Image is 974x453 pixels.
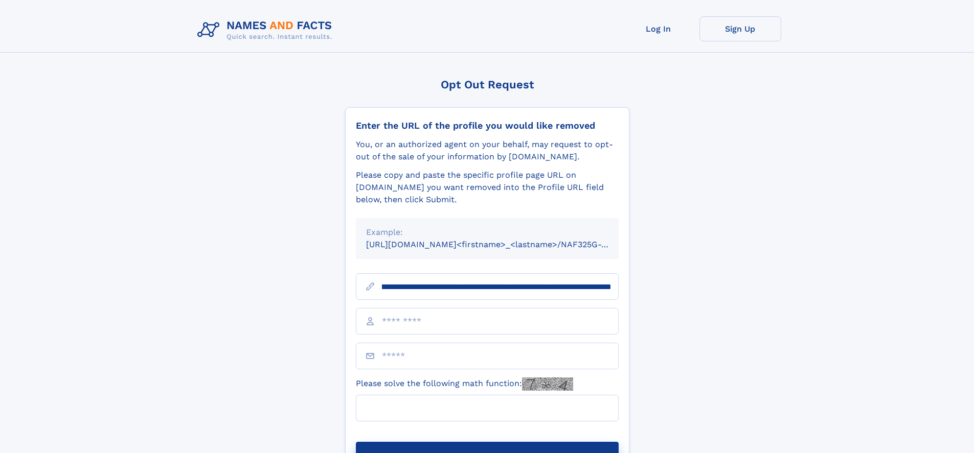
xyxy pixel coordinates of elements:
[366,240,638,249] small: [URL][DOMAIN_NAME]<firstname>_<lastname>/NAF325G-xxxxxxxx
[356,377,573,391] label: Please solve the following math function:
[356,169,619,206] div: Please copy and paste the specific profile page URL on [DOMAIN_NAME] you want removed into the Pr...
[366,226,608,239] div: Example:
[618,16,699,41] a: Log In
[193,16,341,44] img: Logo Names and Facts
[345,78,629,91] div: Opt Out Request
[699,16,781,41] a: Sign Up
[356,138,619,163] div: You, or an authorized agent on your behalf, may request to opt-out of the sale of your informatio...
[356,120,619,131] div: Enter the URL of the profile you would like removed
